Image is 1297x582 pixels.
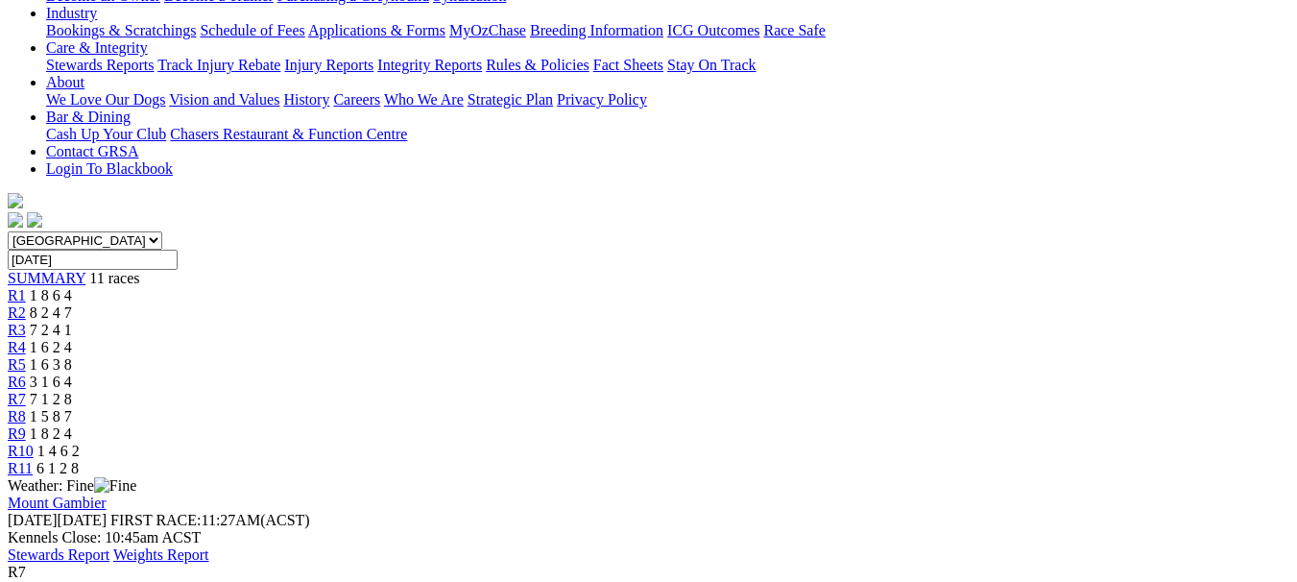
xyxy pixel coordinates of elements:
[468,91,553,108] a: Strategic Plan
[8,512,107,528] span: [DATE]
[30,391,72,407] span: 7 1 2 8
[46,109,131,125] a: Bar & Dining
[384,91,464,108] a: Who We Are
[30,322,72,338] span: 7 2 4 1
[8,322,26,338] a: R3
[46,126,166,142] a: Cash Up Your Club
[169,91,279,108] a: Vision and Values
[449,22,526,38] a: MyOzChase
[36,460,79,476] span: 6 1 2 8
[557,91,647,108] a: Privacy Policy
[486,57,589,73] a: Rules & Policies
[667,57,756,73] a: Stay On Track
[8,356,26,373] a: R5
[30,339,72,355] span: 1 6 2 4
[8,460,33,476] a: R11
[8,193,23,208] img: logo-grsa-white.png
[530,22,663,38] a: Breeding Information
[8,495,107,511] a: Mount Gambier
[763,22,825,38] a: Race Safe
[30,425,72,442] span: 1 8 2 4
[46,91,1289,109] div: About
[8,270,85,286] a: SUMMARY
[8,287,26,303] a: R1
[46,91,165,108] a: We Love Our Dogs
[46,143,138,159] a: Contact GRSA
[89,270,139,286] span: 11 races
[8,374,26,390] a: R6
[46,5,97,21] a: Industry
[30,408,72,424] span: 1 5 8 7
[37,443,80,459] span: 1 4 6 2
[27,212,42,228] img: twitter.svg
[46,22,1289,39] div: Industry
[46,126,1289,143] div: Bar & Dining
[377,57,482,73] a: Integrity Reports
[30,287,72,303] span: 1 8 6 4
[667,22,759,38] a: ICG Outcomes
[8,529,1289,546] div: Kennels Close: 10:45am ACST
[8,212,23,228] img: facebook.svg
[110,512,201,528] span: FIRST RACE:
[284,57,373,73] a: Injury Reports
[8,564,26,580] span: R7
[30,356,72,373] span: 1 6 3 8
[283,91,329,108] a: History
[46,160,173,177] a: Login To Blackbook
[157,57,280,73] a: Track Injury Rebate
[30,374,72,390] span: 3 1 6 4
[46,57,1289,74] div: Care & Integrity
[113,546,209,563] a: Weights Report
[200,22,304,38] a: Schedule of Fees
[333,91,380,108] a: Careers
[8,425,26,442] a: R9
[8,512,58,528] span: [DATE]
[593,57,663,73] a: Fact Sheets
[110,512,310,528] span: 11:27AM(ACST)
[46,22,196,38] a: Bookings & Scratchings
[8,339,26,355] a: R4
[30,304,72,321] span: 8 2 4 7
[8,304,26,321] a: R2
[308,22,445,38] a: Applications & Forms
[8,250,178,270] input: Select date
[8,546,109,563] a: Stewards Report
[8,391,26,407] a: R7
[8,408,26,424] a: R8
[8,443,34,459] a: R10
[94,477,136,495] img: Fine
[46,74,84,90] a: About
[46,39,148,56] a: Care & Integrity
[8,477,136,494] span: Weather: Fine
[46,57,154,73] a: Stewards Reports
[170,126,407,142] a: Chasers Restaurant & Function Centre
